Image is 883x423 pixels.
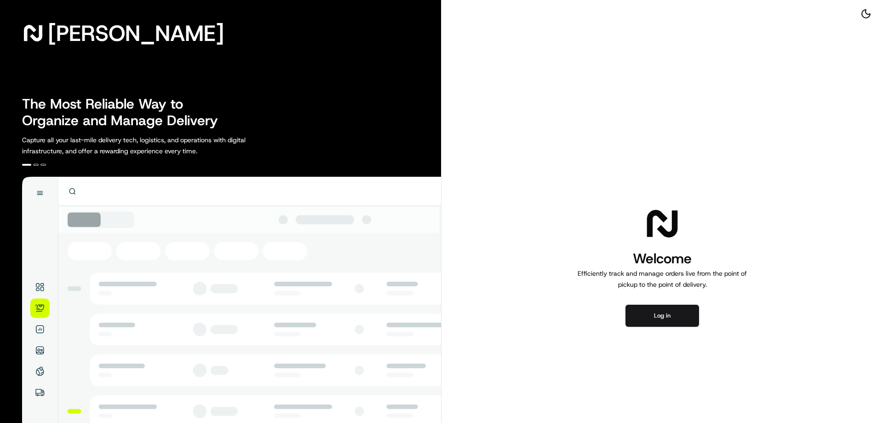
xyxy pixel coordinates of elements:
h2: The Most Reliable Way to Organize and Manage Delivery [22,96,228,129]
h1: Welcome [574,249,751,268]
p: Capture all your last-mile delivery tech, logistics, and operations with digital infrastructure, ... [22,134,287,156]
p: Efficiently track and manage orders live from the point of pickup to the point of delivery. [574,268,751,290]
span: [PERSON_NAME] [48,24,224,42]
button: Log in [625,305,699,327]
